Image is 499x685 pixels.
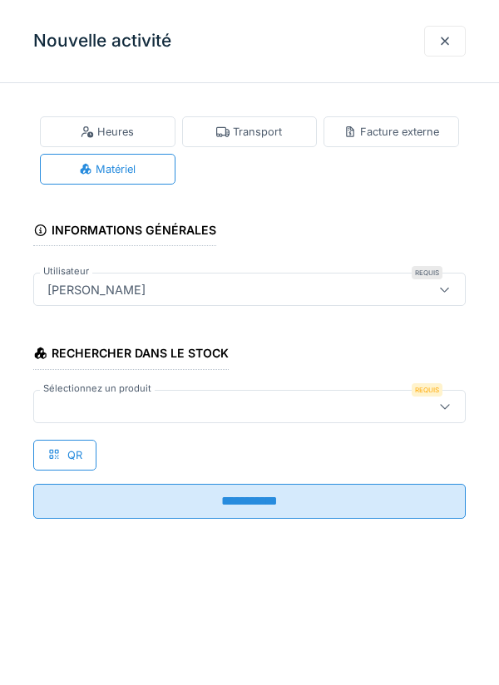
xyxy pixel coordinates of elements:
div: Rechercher dans le stock [33,341,229,369]
div: QR [33,440,96,471]
div: Requis [412,266,442,279]
h3: Nouvelle activité [33,31,171,52]
label: Utilisateur [40,264,92,278]
div: Transport [216,124,282,140]
div: Informations générales [33,218,216,246]
div: Facture externe [343,124,439,140]
div: [PERSON_NAME] [41,280,152,298]
div: Requis [412,383,442,397]
div: Heures [81,124,134,140]
div: Matériel [79,161,136,177]
label: Sélectionnez un produit [40,382,155,396]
